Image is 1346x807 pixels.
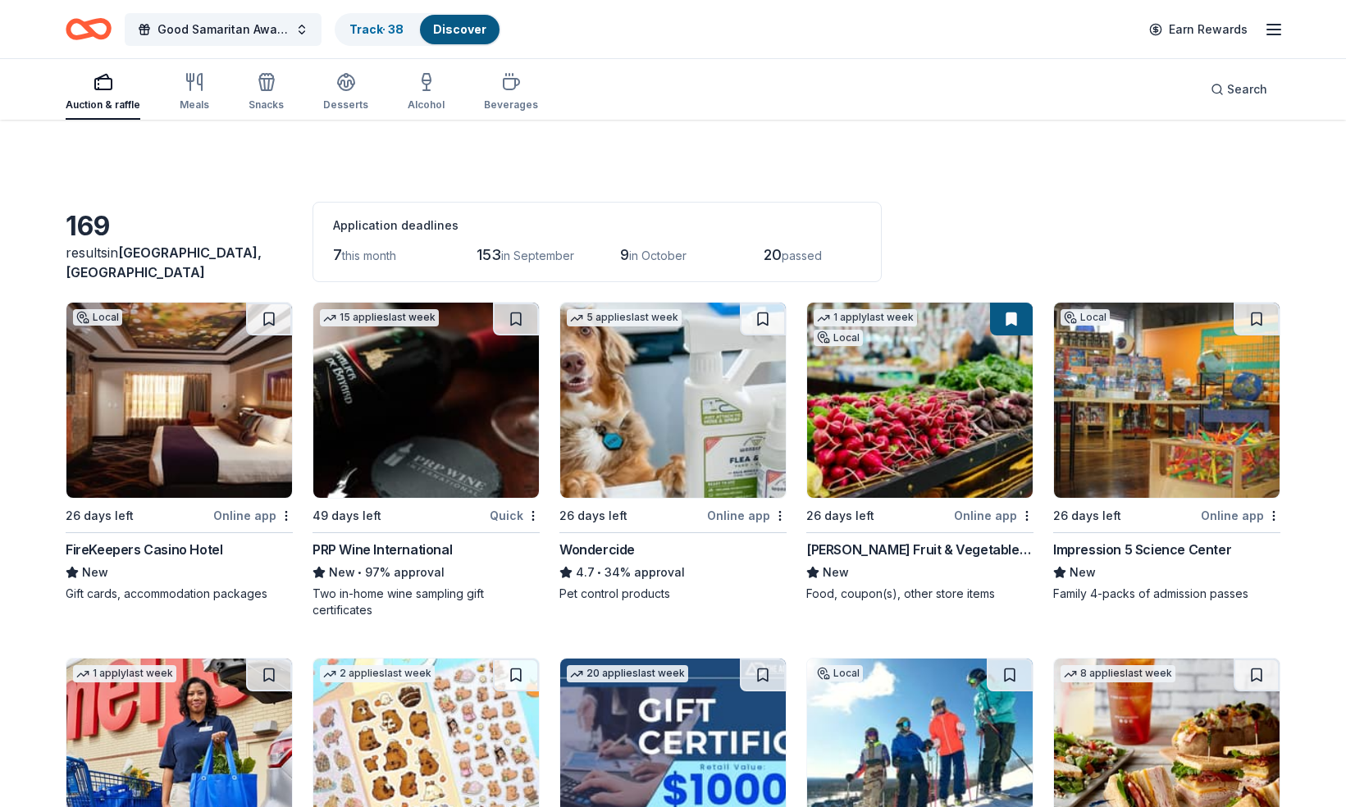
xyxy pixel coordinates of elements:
div: Local [814,330,863,346]
button: Track· 38Discover [335,13,501,46]
div: Local [73,309,122,326]
div: Impression 5 Science Center [1053,540,1231,559]
span: Good Samaritan Awards Dinner [157,20,289,39]
div: 26 days left [559,506,627,526]
div: 1 apply last week [73,665,176,682]
a: Image for FireKeepers Casino HotelLocal26 days leftOnline appFireKeepers Casino HotelNewGift card... [66,302,293,602]
span: in [66,244,262,280]
img: Image for PRP Wine International [313,303,539,498]
div: Online app [707,505,787,526]
div: [PERSON_NAME] Fruit & Vegetable Market [806,540,1033,559]
a: Image for PRP Wine International15 applieslast week49 days leftQuickPRP Wine InternationalNew•97%... [313,302,540,618]
a: Image for Wondercide5 applieslast week26 days leftOnline appWondercide4.7•34% approvalPet control... [559,302,787,602]
div: Online app [954,505,1033,526]
div: Desserts [323,98,368,112]
div: Food, coupon(s), other store items [806,586,1033,602]
img: Image for Joe Randazzo's Fruit & Vegetable Market [807,303,1033,498]
span: • [358,566,362,579]
button: Alcohol [408,66,445,120]
span: New [82,563,108,582]
a: Image for Impression 5 Science CenterLocal26 days leftOnline appImpression 5 Science CenterNewFam... [1053,302,1280,602]
button: Desserts [323,66,368,120]
div: 8 applies last week [1061,665,1175,682]
div: Local [814,665,863,682]
div: Pet control products [559,586,787,602]
span: 153 [477,246,501,263]
span: 20 [764,246,782,263]
div: Application deadlines [333,216,861,235]
span: 9 [620,246,629,263]
span: passed [782,248,822,262]
span: New [1070,563,1096,582]
div: 20 applies last week [567,665,688,682]
img: Image for Impression 5 Science Center [1054,303,1280,498]
div: Snacks [249,98,284,112]
img: Image for FireKeepers Casino Hotel [66,303,292,498]
a: Home [66,10,112,48]
div: Beverages [484,98,538,112]
div: Local [1061,309,1110,326]
div: Two in-home wine sampling gift certificates [313,586,540,618]
button: Beverages [484,66,538,120]
div: 169 [66,210,293,243]
span: [GEOGRAPHIC_DATA], [GEOGRAPHIC_DATA] [66,244,262,280]
span: • [597,566,601,579]
div: Family 4-packs of admission passes [1053,586,1280,602]
div: 26 days left [66,506,134,526]
a: Image for Joe Randazzo's Fruit & Vegetable Market1 applylast weekLocal26 days leftOnline app[PERS... [806,302,1033,602]
span: in October [629,248,687,262]
div: Alcohol [408,98,445,112]
div: 97% approval [313,563,540,582]
div: 5 applies last week [567,309,682,326]
div: 26 days left [1053,506,1121,526]
button: Auction & raffle [66,66,140,120]
div: Auction & raffle [66,98,140,112]
span: 4.7 [576,563,595,582]
button: Search [1198,73,1280,106]
span: New [823,563,849,582]
div: 49 days left [313,506,381,526]
div: Online app [1201,505,1280,526]
div: 2 applies last week [320,665,435,682]
div: Online app [213,505,293,526]
span: this month [342,248,396,262]
span: Search [1227,80,1267,99]
div: Wondercide [559,540,635,559]
span: 7 [333,246,342,263]
div: 1 apply last week [814,309,917,326]
a: Discover [433,22,486,36]
div: Quick [490,505,540,526]
div: 26 days left [806,506,874,526]
span: in September [501,248,574,262]
a: Earn Rewards [1139,15,1257,44]
div: 15 applies last week [320,309,439,326]
div: 34% approval [559,563,787,582]
img: Image for Wondercide [560,303,786,498]
span: New [329,563,355,582]
div: Gift cards, accommodation packages [66,586,293,602]
div: results [66,243,293,282]
a: Track· 38 [349,22,404,36]
div: Meals [180,98,209,112]
button: Meals [180,66,209,120]
div: FireKeepers Casino Hotel [66,540,222,559]
button: Snacks [249,66,284,120]
div: PRP Wine International [313,540,452,559]
button: Good Samaritan Awards Dinner [125,13,322,46]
